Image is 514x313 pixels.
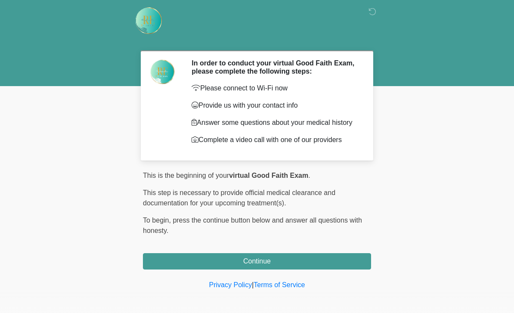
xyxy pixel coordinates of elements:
[134,6,163,35] img: Rehydrate Aesthetics & Wellness Logo
[192,118,358,128] p: Answer some questions about your medical history
[149,59,175,85] img: Agent Avatar
[254,281,305,288] a: Terms of Service
[192,135,358,145] p: Complete a video call with one of our providers
[308,172,310,179] span: .
[229,172,308,179] strong: virtual Good Faith Exam
[192,100,358,111] p: Provide us with your contact info
[143,253,371,270] button: Continue
[143,217,362,234] span: press the continue button below and answer all questions with honesty.
[143,172,229,179] span: This is the beginning of your
[143,189,335,207] span: This step is necessary to provide official medical clearance and documentation for your upcoming ...
[252,281,254,288] a: |
[143,217,173,224] span: To begin,
[209,281,252,288] a: Privacy Policy
[192,59,358,75] h2: In order to conduct your virtual Good Faith Exam, please complete the following steps:
[192,83,358,93] p: Please connect to Wi-Fi now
